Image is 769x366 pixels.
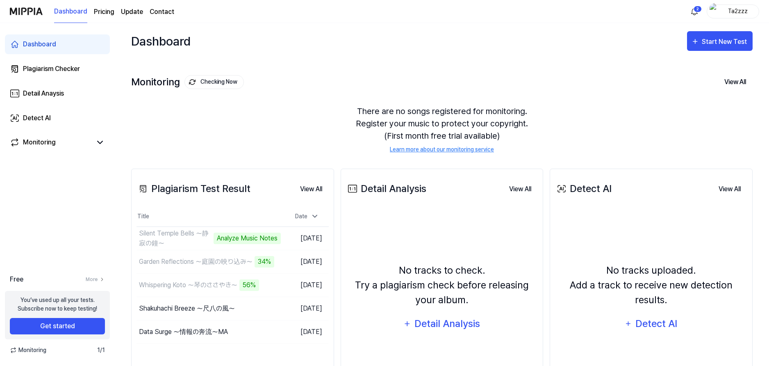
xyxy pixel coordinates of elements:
[281,250,329,273] td: [DATE]
[702,37,749,47] div: Start New Test
[398,314,486,334] button: Detail Analysis
[131,75,244,89] div: Monitoring
[184,75,244,89] button: Checking Now
[121,7,143,17] a: Update
[255,256,274,268] div: 34%
[189,79,196,85] img: monitoring Icon
[139,229,212,248] div: Silent Temple Bells 〜静寂の鐘〜
[23,39,56,49] div: Dashboard
[139,280,237,290] div: Whispering Koto 〜琴のささやき〜
[281,297,329,320] td: [DATE]
[687,31,753,51] button: Start New Test
[503,181,538,197] a: View All
[5,34,110,54] a: Dashboard
[23,64,80,74] div: Plagiarism Checker
[718,73,753,91] button: View All
[390,145,494,154] a: Learn more about our monitoring service
[131,95,753,164] div: There are no songs registered for monitoring. Register your music to protect your copyright. (Fir...
[139,304,235,313] div: Shakuhachi Breeze 〜尺八の風〜
[293,181,329,197] a: View All
[23,89,64,98] div: Detail Anaysis
[10,318,105,334] button: Get started
[10,346,46,355] span: Monitoring
[281,226,329,250] td: [DATE]
[23,113,51,123] div: Detect AI
[150,7,174,17] a: Contact
[18,296,97,313] div: You’ve used up all your tests. Subscribe now to keep testing!
[10,137,92,147] a: Monitoring
[214,233,281,244] div: Analyze Music Notes
[694,6,702,12] div: 2
[722,7,754,16] div: Ta2zzz
[635,316,678,332] div: Detect AI
[414,316,481,332] div: Detail Analysis
[281,273,329,297] td: [DATE]
[131,31,191,51] div: Dashboard
[94,7,114,17] a: Pricing
[97,346,105,355] span: 1 / 1
[23,137,56,147] div: Monitoring
[689,7,699,16] img: 알림
[503,181,538,197] button: View All
[281,320,329,343] td: [DATE]
[5,108,110,128] a: Detect AI
[619,314,683,334] button: Detect AI
[54,0,87,23] a: Dashboard
[139,257,253,267] div: Garden Reflections 〜庭園の映り込み〜
[139,327,228,337] div: Data Surge 〜情報の奔流〜MA
[293,181,329,197] button: View All
[555,181,612,196] div: Detect AI
[10,274,23,284] span: Free
[137,181,250,196] div: Plagiarism Test Result
[292,210,322,223] div: Date
[5,84,110,103] a: Detail Anaysis
[555,263,747,307] div: No tracks uploaded. Add a track to receive new detection results.
[712,181,747,197] a: View All
[707,5,759,18] button: profileTa2zzz
[346,181,426,196] div: Detail Analysis
[346,263,538,307] div: No tracks to check. Try a plagiarism check before releasing your album.
[710,3,719,20] img: profile
[86,276,105,283] a: More
[712,181,747,197] button: View All
[137,207,281,226] th: Title
[239,279,259,291] div: 56%
[5,59,110,79] a: Plagiarism Checker
[688,5,701,18] button: 알림2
